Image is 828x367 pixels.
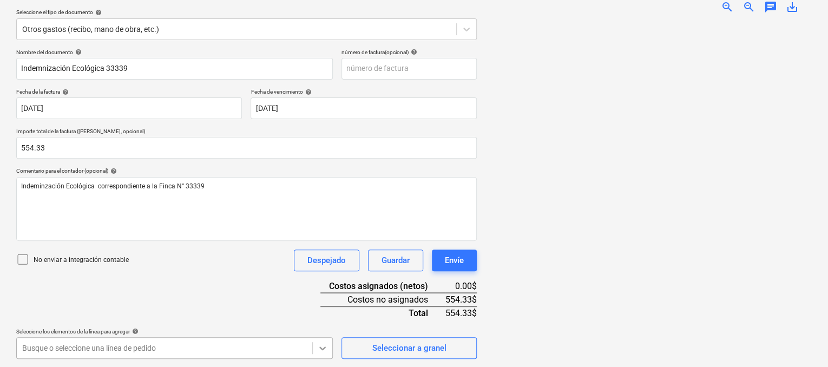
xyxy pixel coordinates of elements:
span: help [303,89,311,95]
span: Indeminzación Ecológica correspondiente a la Finca N° 33339 [21,182,205,190]
div: Widget de chat [774,315,828,367]
div: 0.00$ [445,280,477,293]
div: Costos asignados (netos) [320,280,445,293]
span: help [108,168,117,174]
span: help [60,89,69,95]
input: número de factura [341,58,477,80]
input: Importe total de la factura (coste neto, opcional) [16,137,477,159]
button: Seleccionar a granel [341,337,477,359]
div: Fecha de la factura [16,88,242,95]
input: Fecha de factura no especificada [16,97,242,119]
div: Envíe [445,253,464,267]
div: Seleccionar a granel [372,341,446,355]
span: zoom_in [721,1,734,14]
span: help [93,9,102,16]
div: 554.33$ [445,293,477,306]
div: Costos no asignados [320,293,445,306]
iframe: Chat Widget [774,315,828,367]
div: número de factura (opcional) [341,49,477,56]
div: Nombre del documento [16,49,333,56]
p: No enviar a integración contable [34,255,129,265]
input: Fecha de vencimiento no especificada [251,97,476,119]
input: Nombre del documento [16,58,333,80]
span: help [73,49,82,55]
button: Guardar [368,250,423,271]
div: Total [320,306,445,319]
div: Guardar [382,253,410,267]
span: help [409,49,417,55]
div: Fecha de vencimiento [251,88,476,95]
span: zoom_out [742,1,755,14]
div: 554.33$ [445,306,477,319]
div: Comentario para el contador (opcional) [16,167,477,174]
div: Seleccione los elementos de la línea para agregar [16,328,333,335]
span: help [130,328,139,335]
span: save_alt [786,1,799,14]
button: Despejado [294,250,359,271]
p: Importe total de la factura ([PERSON_NAME], opcional) [16,128,477,137]
span: chat [764,1,777,14]
button: Envíe [432,250,477,271]
div: Seleccione el tipo de documento [16,9,477,16]
div: Despejado [307,253,346,267]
